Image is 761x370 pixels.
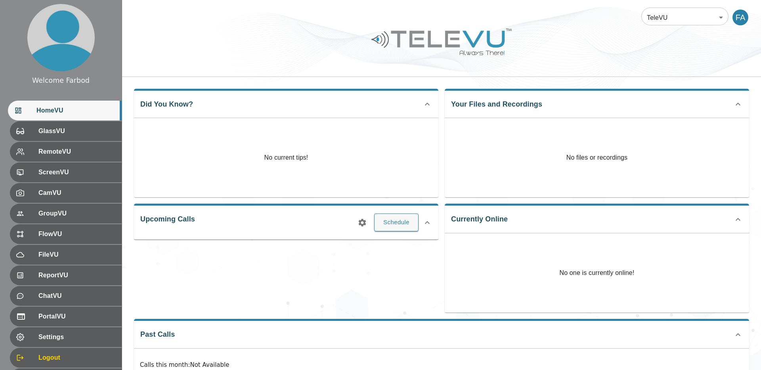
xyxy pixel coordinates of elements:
span: GroupVU [38,209,115,218]
p: Calls this month : Not Available [140,360,743,370]
div: Logout [10,348,122,368]
div: TeleVU [641,6,728,29]
span: RemoteVU [38,147,115,156]
span: CamVU [38,188,115,198]
div: GlassVU [10,121,122,141]
button: Schedule [374,214,419,231]
span: Logout [38,353,115,362]
div: FlowVU [10,224,122,244]
div: Welcome Farbod [32,75,90,86]
span: GlassVU [38,126,115,136]
img: profile.png [27,4,95,71]
div: FileVU [10,245,122,265]
div: ReportVU [10,265,122,285]
div: RemoteVU [10,142,122,162]
p: No files or recordings [445,118,749,197]
span: HomeVU [36,106,115,115]
p: No current tips! [264,153,308,162]
span: Settings [38,332,115,342]
div: HomeVU [8,101,122,120]
span: ScreenVU [38,168,115,177]
div: Settings [10,327,122,347]
span: FlowVU [38,229,115,239]
span: PortalVU [38,312,115,321]
img: Logo [370,25,513,58]
span: ChatVU [38,291,115,301]
div: FA [732,10,748,25]
span: ReportVU [38,271,115,280]
div: ScreenVU [10,162,122,182]
p: No one is currently online! [559,233,634,313]
span: FileVU [38,250,115,259]
div: PortalVU [10,307,122,326]
div: CamVU [10,183,122,203]
div: ChatVU [10,286,122,306]
div: GroupVU [10,204,122,223]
